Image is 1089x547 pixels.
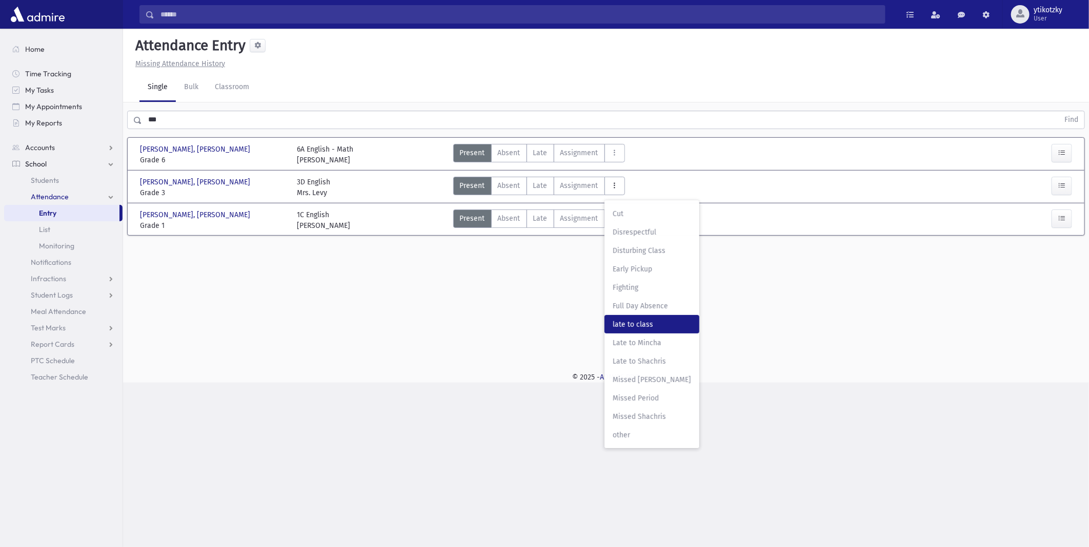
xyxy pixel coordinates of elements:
div: AttTypes [453,144,625,165]
a: Monitoring [4,238,123,254]
span: Monitoring [39,241,74,250]
div: AttTypes [453,209,625,231]
span: Assignment [560,180,598,191]
span: Missed Period [613,393,691,404]
span: Cut [613,208,691,219]
a: List [4,221,123,238]
span: Missed Shachris [613,411,691,422]
span: My Appointments [25,102,82,111]
a: Classroom [207,73,257,102]
div: 6A English - Math [PERSON_NAME] [297,144,353,165]
a: Meal Attendance [4,303,123,320]
span: Time Tracking [25,69,71,78]
span: Assignment [560,148,598,158]
a: Home [4,41,123,57]
span: Late [533,148,548,158]
span: Present [460,213,485,224]
span: Meal Attendance [31,307,86,316]
span: Report Cards [31,340,74,349]
span: Full Day Absence [613,301,691,311]
span: Present [460,148,485,158]
span: [PERSON_NAME], [PERSON_NAME] [140,209,252,220]
div: 3D English Mrs. Levy [297,177,330,198]
span: Late to Mincha [613,338,691,348]
a: Missing Attendance History [131,59,225,68]
span: [PERSON_NAME], [PERSON_NAME] [140,177,252,187]
a: My Reports [4,115,123,131]
span: Notifications [31,258,71,267]
span: Grade 3 [140,187,287,198]
a: PTC Schedule [4,352,123,369]
span: Late [533,180,548,191]
a: Student Logs [4,287,123,303]
span: Absent [498,180,520,191]
span: List [39,225,50,234]
span: ytikotzky [1034,6,1062,14]
span: Late to Shachris [613,356,691,367]
a: Time Tracking [4,66,123,82]
div: AttTypes [453,177,625,198]
span: User [1034,14,1062,23]
span: Missed [PERSON_NAME] [613,374,691,385]
span: Home [25,45,45,54]
span: late to class [613,319,691,330]
a: Report Cards [4,336,123,352]
a: Single [139,73,176,102]
a: ADMIRE PRO [600,373,640,382]
input: Search [154,5,885,24]
span: Assignment [560,213,598,224]
span: PTC Schedule [31,356,75,365]
a: Test Marks [4,320,123,336]
a: Attendance [4,188,123,205]
a: Students [4,172,123,188]
span: Late [533,213,548,224]
div: © 2025 - [139,372,1073,383]
span: My Tasks [25,86,54,95]
a: Notifications [4,254,123,270]
a: Infractions [4,270,123,287]
span: Early Pickup [613,264,691,275]
span: Grade 1 [140,220,287,231]
a: Accounts [4,139,123,156]
span: Test Marks [31,323,66,332]
a: My Appointments [4,98,123,115]
span: Attendance [31,192,69,201]
span: Fighting [613,282,691,293]
span: Disturbing Class [613,245,691,256]
u: Missing Attendance History [135,59,225,68]
button: Find [1058,111,1084,129]
span: Absent [498,213,520,224]
div: 1C English [PERSON_NAME] [297,209,350,231]
a: School [4,156,123,172]
span: Entry [39,208,56,218]
span: Infractions [31,274,66,283]
h5: Attendance Entry [131,37,246,54]
span: My Reports [25,118,62,128]
span: [PERSON_NAME], [PERSON_NAME] [140,144,252,155]
a: My Tasks [4,82,123,98]
span: Student Logs [31,290,73,300]
span: Present [460,180,485,191]
span: Disrespectful [613,227,691,238]
a: Bulk [176,73,207,102]
img: AdmirePro [8,4,67,25]
span: Students [31,176,59,185]
span: other [613,430,691,440]
a: Teacher Schedule [4,369,123,385]
a: Entry [4,205,119,221]
span: Accounts [25,143,55,152]
span: Absent [498,148,520,158]
span: School [25,159,47,169]
span: Grade 6 [140,155,287,165]
span: Teacher Schedule [31,372,88,382]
